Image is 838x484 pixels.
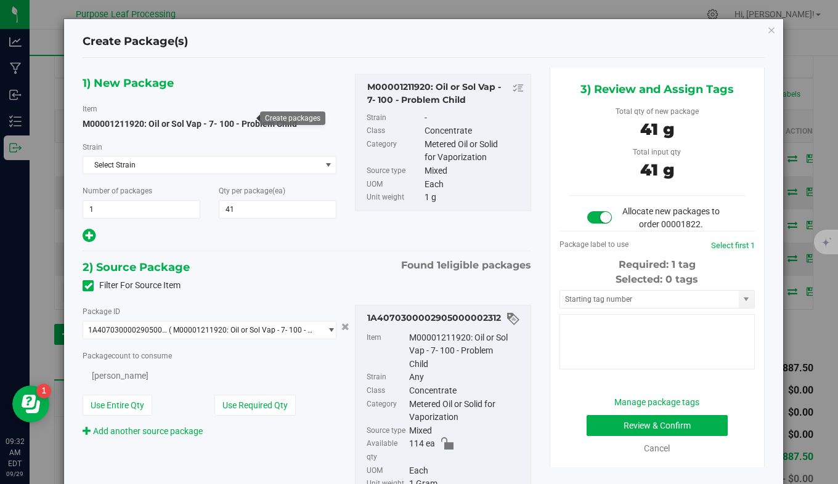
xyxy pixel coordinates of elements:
[367,384,407,398] label: Class
[409,437,435,464] span: 114 ea
[409,464,524,478] div: Each
[83,74,174,92] span: 1) New Package
[367,398,407,424] label: Category
[616,107,699,116] span: Total qty of new package
[83,187,152,195] span: Number of packages
[83,426,203,436] a: Add another source package
[83,258,190,276] span: 2) Source Package
[367,437,407,464] label: Available qty
[580,80,734,99] span: 3) Review and Assign Tags
[83,103,97,115] label: Item
[367,464,407,478] label: UOM
[272,187,285,195] span: (ea)
[622,206,720,229] span: Allocate new packages to order 00001822.
[83,233,96,243] span: Add new output
[367,178,422,192] label: UOM
[711,241,755,250] a: Select first 1
[169,326,316,334] span: ( M00001211920: Oil or Sol Vap - 7- 100 - Problem Child )
[367,124,422,138] label: Class
[425,164,524,178] div: Mixed
[367,424,407,438] label: Source type
[83,156,320,174] span: Select Strain
[409,331,524,371] div: M00001211920: Oil or Sol Vap - 7- 100 - Problem Child
[83,119,297,129] span: M00001211920: Oil or Sol Vap - 7- 100 - Problem Child
[367,111,422,125] label: Strain
[88,326,168,334] span: 1A4070300002905000002312
[367,164,422,178] label: Source type
[219,201,336,218] input: 41
[409,371,524,384] div: Any
[640,160,674,180] span: 41 g
[36,384,51,398] iframe: Resource center unread badge
[83,307,120,316] span: Package ID
[409,424,524,438] div: Mixed
[83,34,188,50] h4: Create Package(s)
[367,312,524,326] div: 1A4070300002905000002312
[560,291,739,308] input: Starting tag number
[367,191,422,204] label: Unit weight
[425,191,524,204] div: 1 g
[633,148,681,156] span: Total input qty
[92,371,148,381] span: [PERSON_NAME]
[320,321,336,339] span: select
[425,111,524,125] div: -
[409,384,524,398] div: Concentrate
[640,119,674,139] span: 41 g
[214,395,296,416] button: Use Required Qty
[83,352,172,360] span: Package to consume
[616,273,698,285] span: Selected: 0 tags
[367,331,407,371] label: Item
[83,279,181,292] label: Filter For Source Item
[12,385,49,422] iframe: Resource center
[739,291,754,308] span: select
[619,259,696,270] span: Required: 1 tag
[112,352,131,360] span: count
[83,142,102,153] label: Strain
[409,398,524,424] div: Metered Oil or Solid for Vaporization
[425,138,524,164] div: Metered Oil or Solid for Vaporization
[338,318,353,336] button: Cancel button
[367,138,422,164] label: Category
[644,443,670,453] a: Cancel
[367,371,407,384] label: Strain
[83,201,200,218] input: 1
[587,415,728,436] button: Review & Confirm
[614,397,699,407] a: Manage package tags
[219,187,285,195] span: Qty per package
[83,395,152,416] button: Use Entire Qty
[559,240,628,249] span: Package label to use
[437,259,441,271] span: 1
[265,114,320,123] div: Create packages
[401,258,531,273] span: Found eligible packages
[367,81,524,107] div: M00001211920: Oil or Sol Vap - 7- 100 - Problem Child
[425,124,524,138] div: Concentrate
[320,156,336,174] span: select
[425,178,524,192] div: Each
